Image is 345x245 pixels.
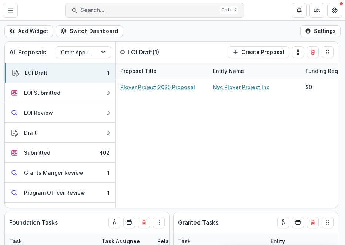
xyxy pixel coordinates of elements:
[208,63,301,79] div: Entity Name
[24,89,60,97] div: LOI Submitted
[107,169,110,177] div: 1
[153,217,165,228] button: Drag
[277,217,289,228] button: toggle-assigned-to-me
[305,83,312,91] div: $0
[116,67,161,75] div: Proposal Title
[213,83,269,91] a: Nyc Plover Project Inc
[228,46,289,58] button: Create Proposal
[307,217,319,228] button: Delete card
[107,69,110,77] div: 1
[106,89,110,97] div: 0
[24,189,85,197] div: Program Officer Review
[322,46,334,58] button: Drag
[5,63,115,83] button: LOI Draft1
[116,63,208,79] div: Proposal Title
[120,83,195,91] a: Plover Project 2025 Proposal
[292,46,304,58] button: toggle-assigned-to-me
[106,129,110,137] div: 0
[5,183,115,203] button: Program Officer Review1
[123,217,135,228] button: Calendar
[24,109,53,117] div: LOI Review
[292,217,304,228] button: Calendar
[24,149,50,157] div: Submitted
[9,48,46,57] p: All Proposals
[65,3,244,18] button: Search...
[5,237,26,245] div: Task
[128,48,183,57] p: LOI Draft ( 1 )
[97,237,144,245] div: Task Assignee
[106,109,110,117] div: 0
[5,123,115,143] button: Draft0
[322,217,334,228] button: Drag
[25,69,47,77] div: LOI Draft
[178,218,218,227] p: Grantee Tasks
[5,83,115,103] button: LOI Submitted0
[153,237,206,245] div: Related Proposal
[80,7,217,14] span: Search...
[138,217,150,228] button: Delete card
[208,67,248,75] div: Entity Name
[5,163,115,183] button: Grants Manger Review1
[9,218,58,227] p: Foundation Tasks
[56,25,123,37] button: Switch Dashboard
[24,129,37,137] div: Draft
[24,169,83,177] div: Grants Manger Review
[108,217,120,228] button: toggle-assigned-to-me
[220,6,238,14] div: Ctrl + K
[292,3,307,18] button: Notifications
[107,189,110,197] div: 1
[309,3,324,18] button: Partners
[174,237,195,245] div: Task
[327,3,342,18] button: Get Help
[300,25,341,37] button: Settings
[4,25,53,37] button: Add Widget
[5,143,115,163] button: Submitted402
[5,103,115,123] button: LOI Review0
[266,237,289,245] div: Entity
[99,149,110,157] div: 402
[307,46,319,58] button: Delete card
[3,3,18,18] button: Toggle Menu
